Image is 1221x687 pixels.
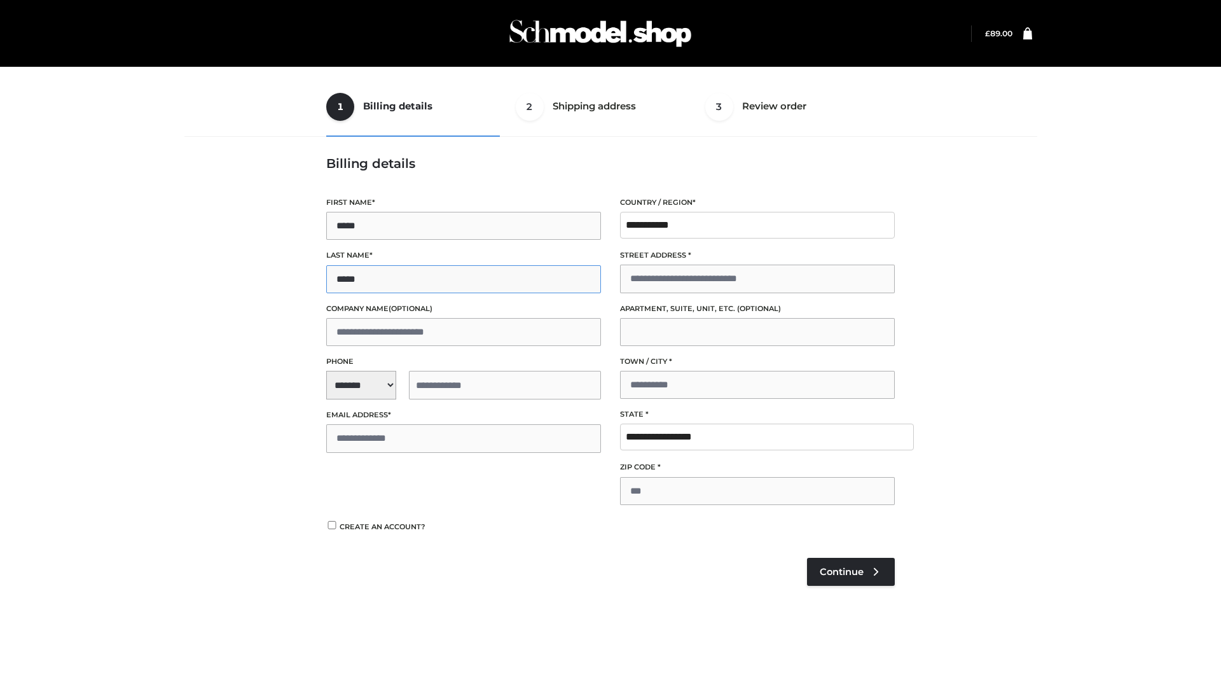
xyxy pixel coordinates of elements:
label: State [620,408,895,420]
a: Continue [807,558,895,586]
span: (optional) [389,304,432,313]
label: ZIP Code [620,461,895,473]
label: Last name [326,249,601,261]
label: Country / Region [620,197,895,209]
label: First name [326,197,601,209]
label: Email address [326,409,601,421]
label: Phone [326,356,601,368]
label: Company name [326,303,601,315]
span: £ [985,29,990,38]
img: Schmodel Admin 964 [505,8,696,59]
a: £89.00 [985,29,1012,38]
input: Create an account? [326,521,338,529]
span: Create an account? [340,522,425,531]
label: Apartment, suite, unit, etc. [620,303,895,315]
label: Town / City [620,356,895,368]
span: (optional) [737,304,781,313]
h3: Billing details [326,156,895,171]
label: Street address [620,249,895,261]
span: Continue [820,566,864,578]
bdi: 89.00 [985,29,1012,38]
